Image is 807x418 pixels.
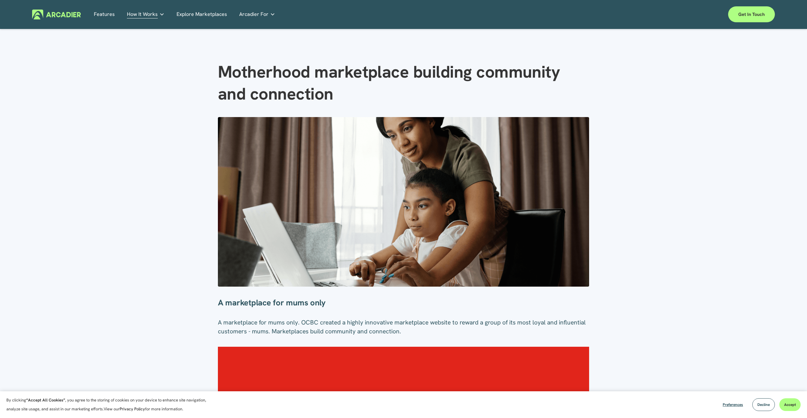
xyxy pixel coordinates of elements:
[728,6,775,22] a: Get in touch
[120,406,145,412] a: Privacy Policy
[6,396,213,414] p: By clicking , you agree to the storing of cookies on your device to enhance site navigation, anal...
[32,10,81,19] img: Arcadier
[177,10,227,19] a: Explore Marketplaces
[218,318,589,336] p: A marketplace for mums only. OCBC created a highly innovative marketplace website to reward a gro...
[779,398,801,411] button: Accept
[784,402,796,407] span: Accept
[757,402,770,407] span: Decline
[127,10,158,19] span: How It Works
[218,61,589,105] h1: Motherhood marketplace building community and connection
[127,10,164,19] a: folder dropdown
[239,10,268,19] span: Arcadier For
[94,10,115,19] a: Features
[718,398,748,411] button: Preferences
[26,397,65,403] strong: “Accept All Cookies”
[723,402,743,407] span: Preferences
[239,10,275,19] a: folder dropdown
[218,297,326,308] strong: A marketplace for mums only
[752,398,775,411] button: Decline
